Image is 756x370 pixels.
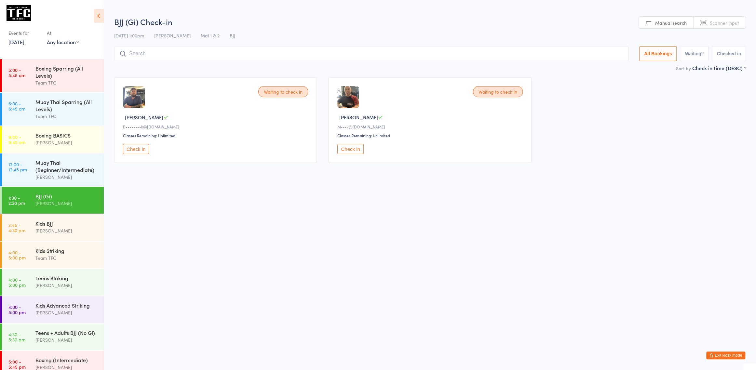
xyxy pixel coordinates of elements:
[701,51,704,56] div: 2
[680,46,709,61] button: Waiting2
[35,309,98,316] div: [PERSON_NAME]
[337,124,524,129] div: M•••7@[DOMAIN_NAME]
[35,192,98,200] div: BJJ (Gi)
[125,114,163,121] span: [PERSON_NAME]
[8,38,24,46] a: [DATE]
[47,38,79,46] div: Any location
[8,222,25,233] time: 3:45 - 4:30 pm
[114,16,746,27] h2: BJJ (Gi) Check-in
[123,86,145,108] img: image1707374748.png
[35,302,98,309] div: Kids Advanced Striking
[35,173,98,181] div: [PERSON_NAME]
[35,254,98,262] div: Team TFC
[2,93,104,126] a: 6:00 -6:45 amMuay Thai Sparring (All Levels)Team TFC
[712,46,746,61] button: Checked in
[8,101,25,111] time: 6:00 - 6:45 am
[35,336,98,344] div: [PERSON_NAME]
[154,32,191,39] span: [PERSON_NAME]
[2,153,104,186] a: 12:00 -12:45 pmMuay Thai (Beginner/Intermediate)[PERSON_NAME]
[692,64,746,72] div: Check in time (DESC)
[35,65,98,79] div: Boxing Sparring (All Levels)
[8,195,25,205] time: 1:00 - 2:30 pm
[8,277,26,287] time: 4:00 - 5:00 pm
[639,46,677,61] button: All Bookings
[230,32,235,39] span: BJJ
[123,124,310,129] div: B••••••••k@[DOMAIN_NAME]
[35,112,98,120] div: Team TFC
[123,144,149,154] button: Check in
[8,332,25,342] time: 4:30 - 5:30 pm
[2,126,104,153] a: 9:00 -9:45 amBoxing BASICS[PERSON_NAME]
[337,133,524,138] div: Classes Remaining: Unlimited
[35,159,98,173] div: Muay Thai (Beginner/Intermediate)
[339,114,378,121] span: [PERSON_NAME]
[655,20,687,26] span: Manual search
[710,20,739,26] span: Scanner input
[114,46,628,61] input: Search
[2,214,104,241] a: 3:45 -4:30 pmKids BJJ[PERSON_NAME]
[8,134,25,145] time: 9:00 - 9:45 am
[201,32,220,39] span: Mat 1 & 2
[706,351,745,359] button: Exit kiosk mode
[123,133,310,138] div: Classes Remaining: Unlimited
[35,139,98,146] div: [PERSON_NAME]
[35,247,98,254] div: Kids Striking
[676,65,691,72] label: Sort by
[35,274,98,282] div: Teens Striking
[35,79,98,86] div: Team TFC
[2,242,104,268] a: 4:00 -5:00 pmKids StrikingTeam TFC
[8,250,26,260] time: 4:00 - 5:00 pm
[2,296,104,323] a: 4:00 -5:00 pmKids Advanced Striking[PERSON_NAME]
[35,98,98,112] div: Muay Thai Sparring (All Levels)
[337,86,359,108] img: image1757481106.png
[2,269,104,296] a: 4:00 -5:00 pmTeens Striking[PERSON_NAME]
[35,227,98,234] div: [PERSON_NAME]
[114,32,144,39] span: [DATE] 1:00pm
[337,144,363,154] button: Check in
[47,28,79,38] div: At
[2,59,104,92] a: 5:00 -5:45 amBoxing Sparring (All Levels)Team TFC
[35,220,98,227] div: Kids BJJ
[258,86,308,97] div: Waiting to check in
[35,356,98,363] div: Boxing (Intermediate)
[2,187,104,214] a: 1:00 -2:30 pmBJJ (Gi)[PERSON_NAME]
[7,5,31,21] img: The Fight Centre Brisbane
[2,324,104,350] a: 4:30 -5:30 pmTeens + Adults BJJ (No Gi)[PERSON_NAME]
[8,162,27,172] time: 12:00 - 12:45 pm
[35,132,98,139] div: Boxing BASICS
[8,304,26,315] time: 4:00 - 5:00 pm
[35,200,98,207] div: [PERSON_NAME]
[473,86,523,97] div: Waiting to check in
[8,28,40,38] div: Events for
[35,282,98,289] div: [PERSON_NAME]
[8,67,25,78] time: 5:00 - 5:45 am
[8,359,26,369] time: 5:00 - 5:45 pm
[35,329,98,336] div: Teens + Adults BJJ (No Gi)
